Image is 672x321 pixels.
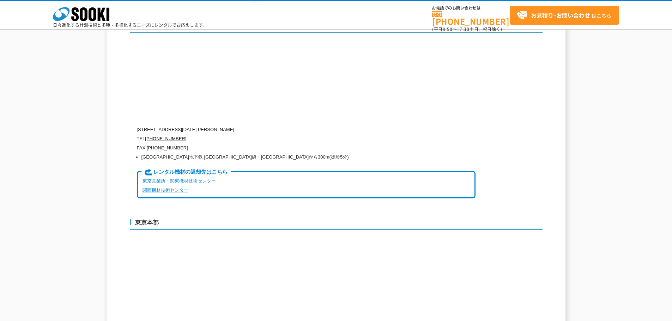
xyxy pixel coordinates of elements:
[137,134,476,143] p: TEL
[432,26,502,32] span: (平日 ～ 土日、祝日除く)
[510,6,619,25] a: お見積り･お問い合わせはこちら
[443,26,453,32] span: 8:50
[531,11,590,19] strong: お見積り･お問い合わせ
[432,11,510,25] a: [PHONE_NUMBER]
[141,153,476,162] li: [GEOGRAPHIC_DATA]地下鉄 [GEOGRAPHIC_DATA]線・[GEOGRAPHIC_DATA]から300m(徒歩5分)
[145,136,186,141] a: [PHONE_NUMBER]
[517,10,611,21] span: はこちら
[141,168,231,176] span: レンタル機材の返却先はこちら
[432,6,510,10] span: お電話でのお問い合わせは
[137,143,476,153] p: FAX [PHONE_NUMBER]
[53,23,207,27] p: 日々進化する計測技術と多種・多様化するニーズにレンタルでお応えします。
[143,187,188,193] a: 関西機材技術センター
[130,219,543,230] h3: 東京本部
[137,125,476,134] p: [STREET_ADDRESS][DATE][PERSON_NAME]
[143,178,216,184] a: 東京営業所・関東機材技術センター
[457,26,470,32] span: 17:30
